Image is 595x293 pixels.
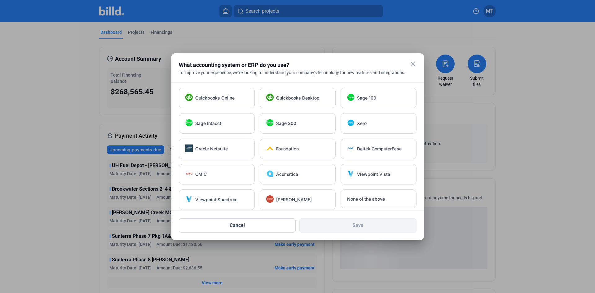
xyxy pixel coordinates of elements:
[357,120,367,127] span: Xero
[276,146,299,152] span: Foundation
[179,218,296,233] button: Cancel
[357,171,390,177] span: Viewpoint Vista
[195,146,228,152] span: Oracle Netsuite
[276,120,296,127] span: Sage 300
[276,171,298,177] span: Acumatica
[195,120,221,127] span: Sage Intacct
[347,196,385,202] span: None of the above
[276,197,312,203] span: [PERSON_NAME]
[357,146,402,152] span: Deltek ComputerEase
[179,69,416,76] div: To improve your experience, we're looking to understand your company's technology for new feature...
[195,197,237,203] span: Viewpoint Spectrum
[195,95,235,101] span: Quickbooks Online
[409,60,416,68] mat-icon: close
[357,95,376,101] span: Sage 100
[195,171,207,177] span: CMiC
[179,61,401,69] div: What accounting system or ERP do you use?
[299,218,416,233] button: Save
[276,95,320,101] span: Quickbooks Desktop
